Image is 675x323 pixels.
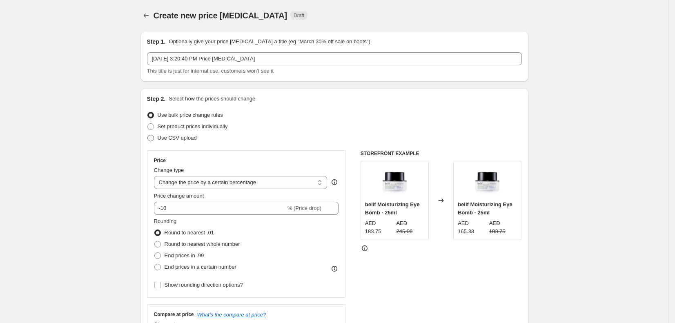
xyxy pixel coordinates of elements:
div: AED 165.38 [458,219,486,236]
span: Draft [294,12,304,19]
span: % (Price drop) [287,205,321,211]
span: Use bulk price change rules [158,112,223,118]
h6: STOREFRONT EXAMPLE [361,150,522,157]
input: 30% off holiday sale [147,52,522,65]
span: Set product prices individually [158,123,228,129]
span: Rounding [154,218,177,224]
strike: AED 245.00 [396,219,424,236]
span: Create new price [MEDICAL_DATA] [154,11,287,20]
span: End prices in a certain number [165,264,236,270]
button: Price change jobs [140,10,152,21]
input: -15 [154,202,286,215]
span: Price change amount [154,193,204,199]
span: Use CSV upload [158,135,197,141]
h2: Step 2. [147,95,166,103]
strike: AED 183.75 [489,219,517,236]
span: Change type [154,167,184,173]
h3: Compare at price [154,311,194,318]
span: Round to nearest whole number [165,241,240,247]
p: Select how the prices should change [169,95,255,103]
p: Optionally give your price [MEDICAL_DATA] a title (eg "March 30% off sale on boots") [169,38,370,46]
span: Show rounding direction options? [165,282,243,288]
h3: Price [154,157,166,164]
span: Round to nearest .01 [165,229,214,236]
div: help [330,178,339,186]
img: 8801051977356-scaled_80x.jpg [471,165,504,198]
img: 8801051977356-scaled_80x.jpg [378,165,411,198]
span: This title is just for internal use, customers won't see it [147,68,274,74]
h2: Step 1. [147,38,166,46]
span: belif Moisturizing Eye Bomb - 25ml [458,201,512,216]
div: AED 183.75 [365,219,393,236]
span: End prices in .99 [165,252,204,258]
span: belif Moisturizing Eye Bomb - 25ml [365,201,420,216]
button: What's the compare at price? [197,312,266,318]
